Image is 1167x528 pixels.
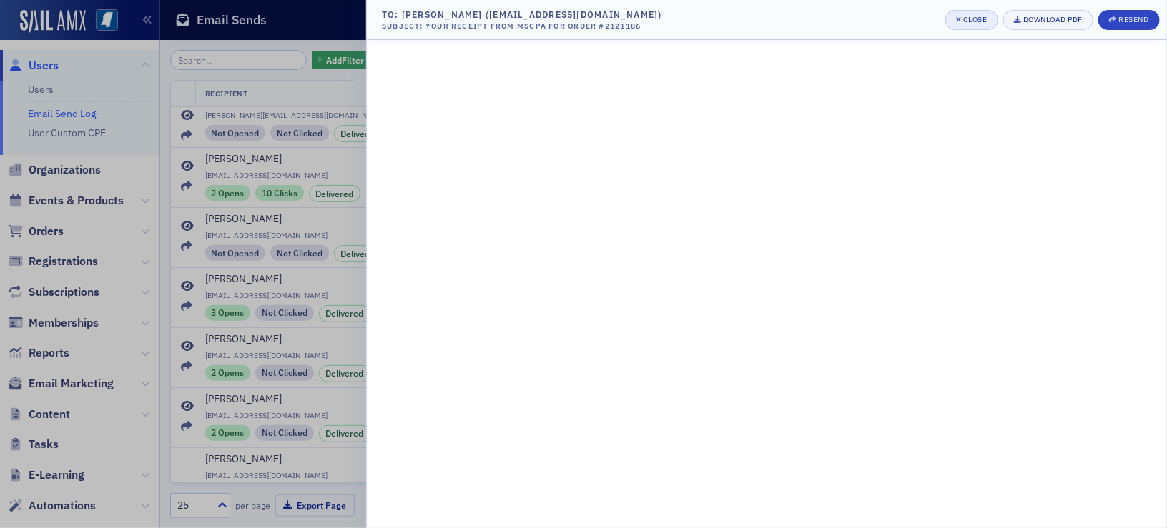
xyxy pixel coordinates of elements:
[382,8,662,21] div: To: [PERSON_NAME] ([EMAIL_ADDRESS][DOMAIN_NAME])
[963,16,988,24] div: Close
[1003,10,1093,30] a: Download PDF
[1098,10,1159,30] button: Resend
[382,21,662,32] div: Subject: Your Receipt from MSCPA for Order #2121186
[945,10,998,30] button: Close
[1023,16,1083,24] div: Download PDF
[1118,16,1148,24] div: Resend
